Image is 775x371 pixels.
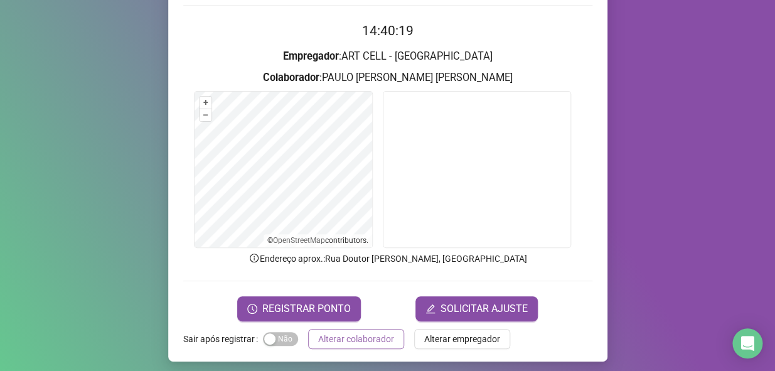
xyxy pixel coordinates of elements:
li: © contributors. [267,236,368,245]
span: Alterar empregador [424,332,500,346]
button: REGISTRAR PONTO [237,296,361,321]
span: clock-circle [247,304,257,314]
button: Alterar colaborador [308,329,404,349]
div: Open Intercom Messenger [732,328,762,358]
span: info-circle [249,252,260,264]
label: Sair após registrar [183,329,263,349]
h3: : PAULO [PERSON_NAME] [PERSON_NAME] [183,70,592,86]
span: Alterar colaborador [318,332,394,346]
strong: Colaborador [263,72,319,83]
button: Alterar empregador [414,329,510,349]
strong: Empregador [283,50,339,62]
button: editSOLICITAR AJUSTE [415,296,538,321]
span: edit [425,304,436,314]
button: + [200,97,211,109]
time: 14:40:19 [362,23,414,38]
button: – [200,109,211,121]
span: REGISTRAR PONTO [262,301,351,316]
a: OpenStreetMap [273,236,325,245]
p: Endereço aprox. : Rua Doutor [PERSON_NAME], [GEOGRAPHIC_DATA] [183,252,592,266]
h3: : ART CELL - [GEOGRAPHIC_DATA] [183,48,592,65]
span: SOLICITAR AJUSTE [441,301,528,316]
